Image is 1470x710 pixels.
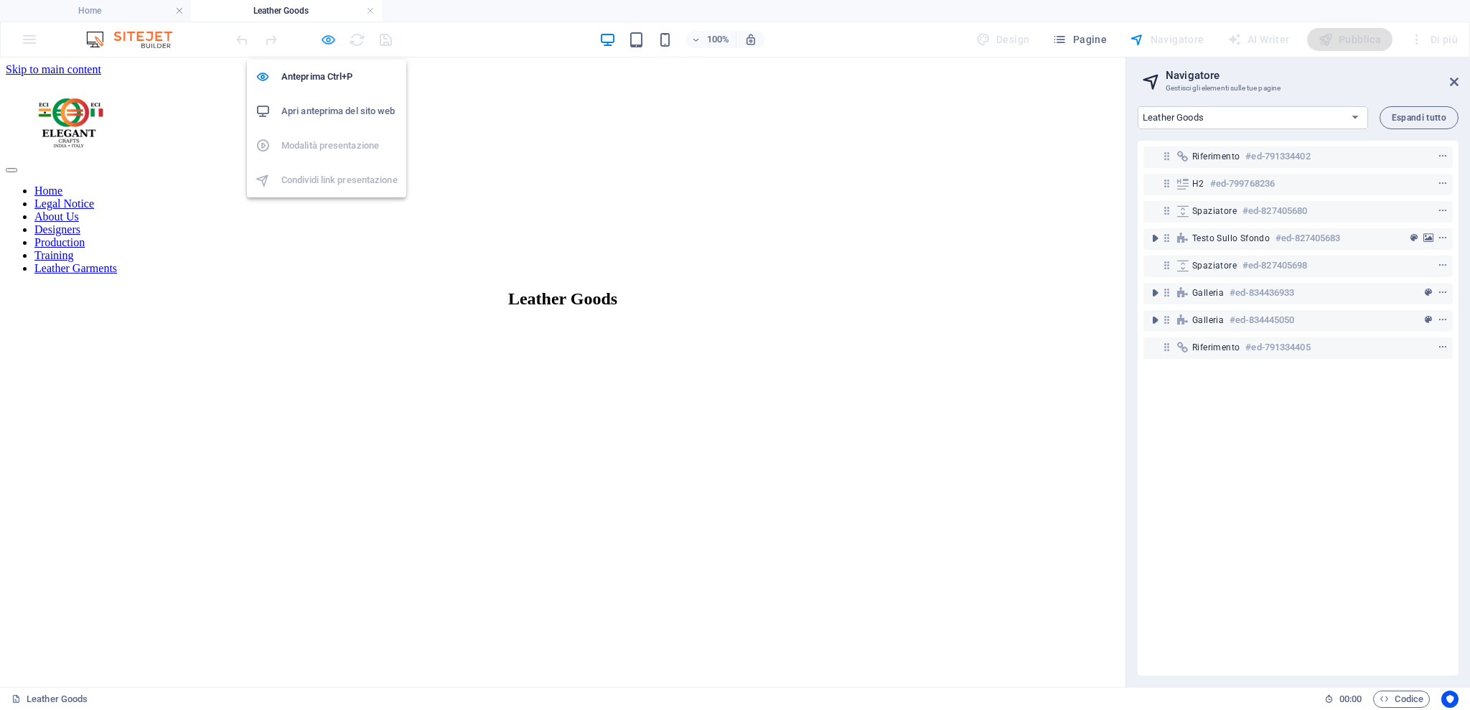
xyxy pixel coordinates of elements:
div: Design (Ctrl+Alt+Y) [970,28,1036,51]
span: Codice [1380,691,1423,708]
button: Pagine [1047,28,1113,51]
h2: Navigatore [1166,69,1459,82]
span: Riferimento [1192,151,1240,162]
button: Codice [1373,691,1430,708]
h6: Apri anteprima del sito web [281,103,398,120]
h6: #ed-827405683 [1275,230,1340,247]
button: toggle-expand [1146,312,1164,329]
h3: Gestisci gli elementi sulle tue pagine [1166,82,1430,95]
h6: #ed-799768236 [1210,175,1275,192]
h6: #ed-834445050 [1230,312,1294,329]
h6: #ed-791334405 [1245,339,1310,356]
h6: #ed-827405680 [1242,202,1307,220]
button: background [1421,230,1436,247]
button: context-menu [1436,312,1450,329]
button: preset [1421,312,1436,329]
span: Galleria [1192,287,1224,299]
button: preset [1407,230,1421,247]
button: context-menu [1436,230,1450,247]
i: Quando ridimensioni, regola automaticamente il livello di zoom in modo che corrisponda al disposi... [744,33,757,46]
button: context-menu [1436,257,1450,274]
button: context-menu [1436,339,1450,356]
button: context-menu [1436,148,1450,165]
h6: 100% [707,31,730,48]
button: context-menu [1436,175,1450,192]
span: Spaziatore [1192,260,1237,271]
span: H2 [1192,178,1204,190]
a: Fai clic per annullare la selezione. Doppio clic per aprire le pagine [11,691,88,708]
button: context-menu [1436,284,1450,302]
span: Espandi tutto [1392,113,1446,122]
span: Pagine [1052,32,1107,47]
button: preset [1421,284,1436,302]
button: toggle-expand [1146,230,1164,247]
h6: #ed-791334402 [1245,148,1310,165]
span: Riferimento [1192,342,1240,353]
span: : [1349,693,1352,704]
button: context-menu [1436,202,1450,220]
h6: #ed-827405698 [1242,257,1307,274]
span: Spaziatore [1192,205,1237,217]
h4: Leather Goods [191,3,382,19]
h6: #ed-834436933 [1230,284,1294,302]
button: toggle-expand [1146,284,1164,302]
span: 00 00 [1339,691,1362,708]
button: Espandi tutto [1380,106,1459,129]
button: 100% [685,31,736,48]
a: Skip to main content [6,6,101,18]
h6: Tempo sessione [1324,691,1362,708]
button: Usercentrics [1441,691,1459,708]
img: Editor Logo [83,31,190,48]
span: Galleria [1192,314,1224,326]
h6: Anteprima Ctrl+P [281,68,398,85]
span: Testo sullo sfondo [1192,233,1270,244]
